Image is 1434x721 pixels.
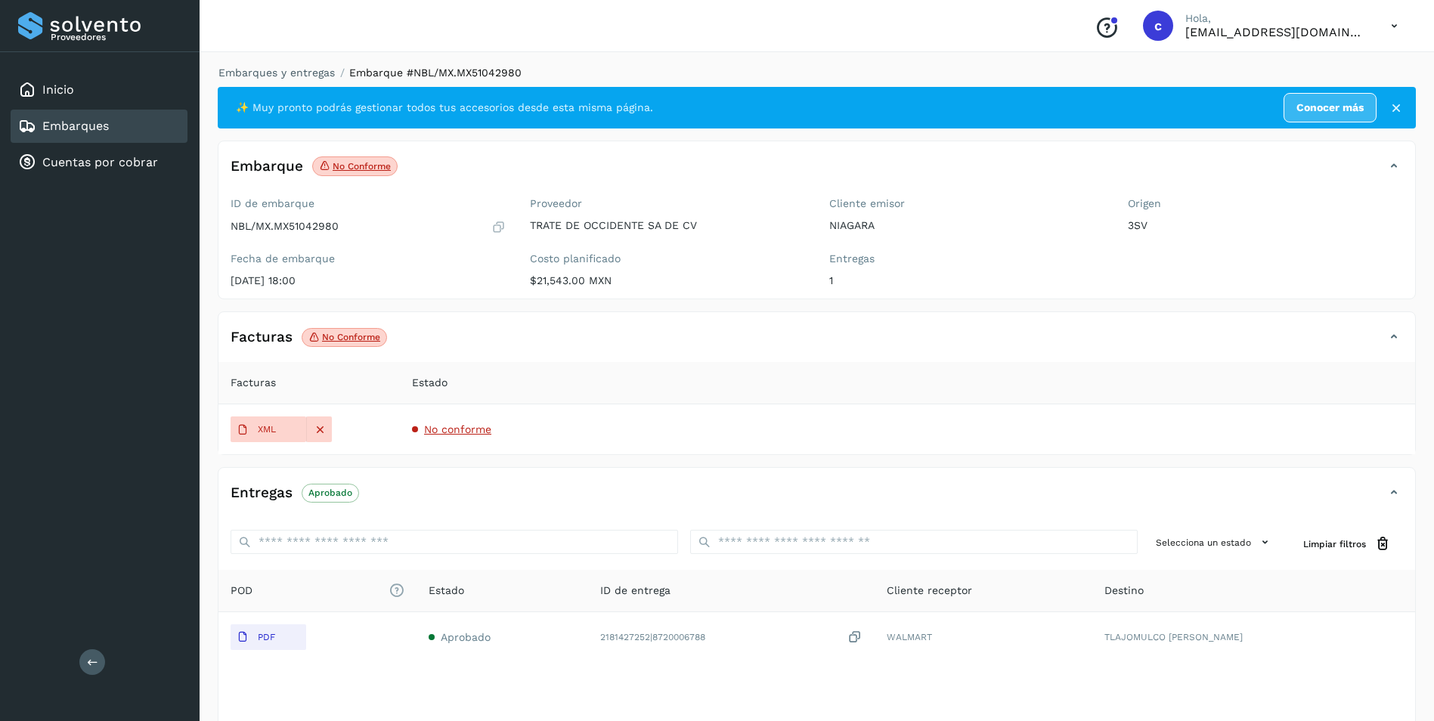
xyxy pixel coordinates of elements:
span: Estado [429,583,464,599]
h4: Entregas [231,484,293,502]
button: PDF [231,624,306,650]
p: clarisa_flores@fragua.com.mx [1185,25,1367,39]
p: 1 [829,274,1104,287]
div: Cuentas por cobrar [11,146,187,179]
h4: Embarque [231,158,303,175]
span: POD [231,583,404,599]
a: Embarques [42,119,109,133]
p: NBL/MX.MX51042980 [231,220,339,233]
p: No conforme [333,161,391,172]
div: EmbarqueNo conforme [218,153,1415,191]
label: Entregas [829,252,1104,265]
button: XML [231,416,306,442]
span: ✨ Muy pronto podrás gestionar todos tus accesorios desde esta misma página. [236,100,653,116]
td: WALMART [875,612,1092,662]
p: PDF [258,632,275,642]
h4: Facturas [231,329,293,346]
div: EntregasAprobado [218,480,1415,518]
button: Selecciona un estado [1150,530,1279,555]
button: Limpiar filtros [1291,530,1403,558]
span: Cliente receptor [887,583,972,599]
span: ID de entrega [600,583,671,599]
p: XML [258,424,276,435]
a: Embarques y entregas [218,67,335,79]
p: Hola, [1185,12,1367,25]
label: Costo planificado [530,252,805,265]
span: Limpiar filtros [1303,537,1366,551]
a: Inicio [42,82,74,97]
p: No conforme [322,332,380,342]
div: Inicio [11,73,187,107]
div: FacturasNo conforme [218,324,1415,362]
div: 2181427252|8720006788 [600,630,863,645]
nav: breadcrumb [218,65,1416,81]
label: Cliente emisor [829,197,1104,210]
div: Eliminar asociación [306,416,332,442]
p: $21,543.00 MXN [530,274,805,287]
label: Origen [1128,197,1403,210]
span: Aprobado [441,631,491,643]
label: Proveedor [530,197,805,210]
p: TRATE DE OCCIDENTE SA DE CV [530,219,805,232]
p: NIAGARA [829,219,1104,232]
span: Destino [1104,583,1144,599]
span: Embarque #NBL/MX.MX51042980 [349,67,522,79]
td: TLAJOMULCO [PERSON_NAME] [1092,612,1415,662]
p: 3SV [1128,219,1403,232]
p: Proveedores [51,32,181,42]
a: Conocer más [1284,93,1377,122]
label: ID de embarque [231,197,506,210]
a: Cuentas por cobrar [42,155,158,169]
label: Fecha de embarque [231,252,506,265]
p: Aprobado [308,487,352,498]
span: Estado [412,375,448,391]
p: [DATE] 18:00 [231,274,506,287]
div: Embarques [11,110,187,143]
span: Facturas [231,375,276,391]
span: No conforme [424,423,491,435]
